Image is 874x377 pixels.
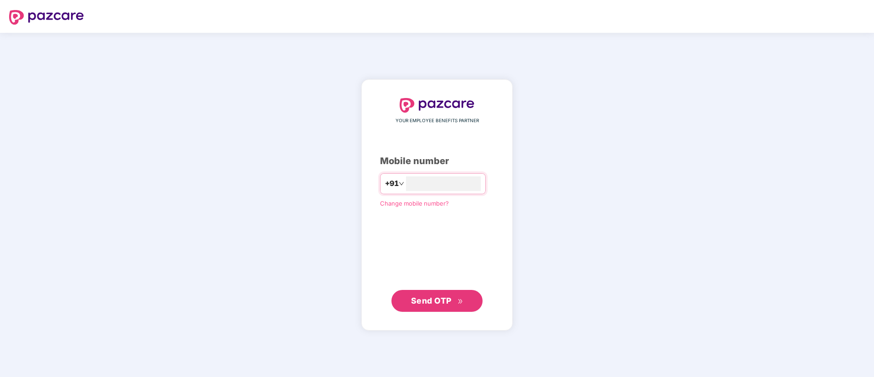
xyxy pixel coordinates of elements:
[9,10,84,25] img: logo
[458,299,463,305] span: double-right
[385,178,399,189] span: +91
[411,296,452,305] span: Send OTP
[380,200,449,207] a: Change mobile number?
[399,181,404,186] span: down
[396,117,479,124] span: YOUR EMPLOYEE BENEFITS PARTNER
[400,98,474,113] img: logo
[391,290,483,312] button: Send OTPdouble-right
[380,154,494,168] div: Mobile number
